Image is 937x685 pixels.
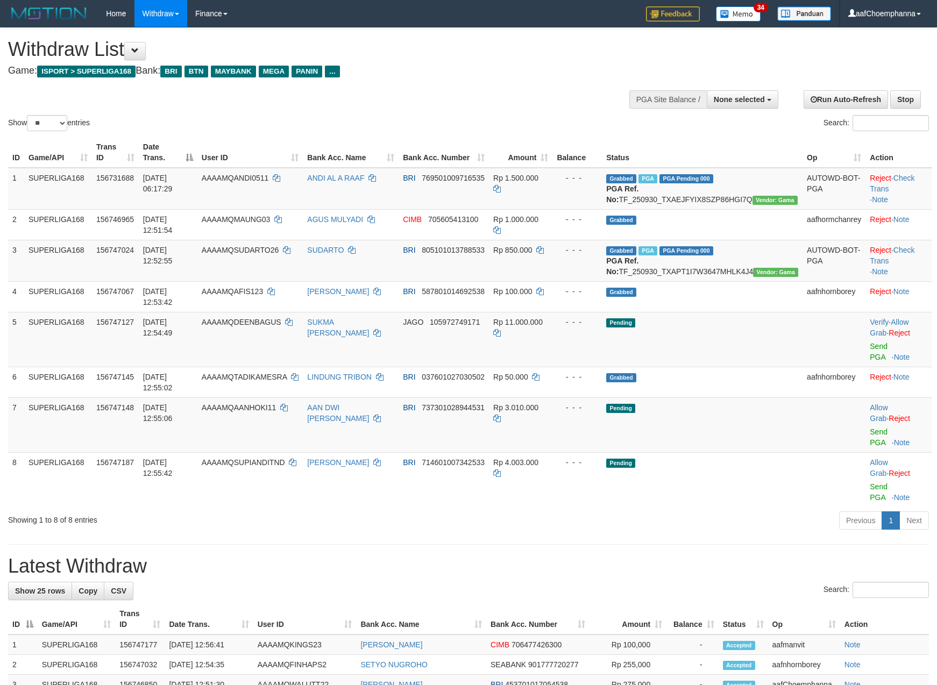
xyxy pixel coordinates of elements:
[666,655,719,675] td: -
[202,318,281,326] span: AAAAMQDEENBAGUS
[8,397,24,452] td: 7
[139,137,197,168] th: Date Trans.: activate to sort column descending
[8,510,382,525] div: Showing 1 to 8 of 8 entries
[493,458,538,467] span: Rp 4.003.000
[824,582,929,598] label: Search:
[72,582,104,600] a: Copy
[753,196,798,205] span: Vendor URL: https://trx31.1velocity.biz
[889,329,910,337] a: Reject
[8,209,24,240] td: 2
[143,287,173,306] span: [DATE] 12:53:42
[870,403,889,423] span: ·
[803,209,865,240] td: aafhormchanrey
[37,66,136,77] span: ISPORT > SUPERLIGA168
[870,246,914,265] a: Check Trans
[870,318,889,326] a: Verify
[666,604,719,634] th: Balance: activate to sort column ascending
[24,452,92,507] td: SUPERLIGA168
[165,604,253,634] th: Date Trans.: activate to sort column ascending
[24,312,92,367] td: SUPERLIGA168
[894,353,910,361] a: Note
[768,604,840,634] th: Op: activate to sort column ascending
[493,318,543,326] span: Rp 11.000.000
[399,137,489,168] th: Bank Acc. Number: activate to sort column ascending
[899,511,929,530] a: Next
[557,245,598,255] div: - - -
[422,246,485,254] span: Copy 805101013788533 to clipboard
[606,459,635,468] span: Pending
[184,66,208,77] span: BTN
[870,174,891,182] a: Reject
[870,373,891,381] a: Reject
[430,318,480,326] span: Copy 105972749171 to clipboard
[8,582,72,600] a: Show 25 rows
[38,604,115,634] th: Game/API: activate to sort column ascending
[552,137,602,168] th: Balance
[528,660,578,669] span: Copy 901777720277 to clipboard
[659,246,713,255] span: PGA Pending
[403,215,422,224] span: CIMB
[143,318,173,337] span: [DATE] 12:54:49
[865,209,932,240] td: ·
[894,493,910,502] a: Note
[865,281,932,312] td: ·
[870,174,914,193] a: Check Trans
[804,90,888,109] a: Run Auto-Refresh
[8,604,38,634] th: ID: activate to sort column descending
[590,655,666,675] td: Rp 255,000
[493,373,528,381] span: Rp 50.000
[307,458,369,467] a: [PERSON_NAME]
[24,281,92,312] td: SUPERLIGA168
[8,66,614,76] h4: Game: Bank:
[79,587,97,595] span: Copy
[422,458,485,467] span: Copy 714601007342533 to clipboard
[202,287,263,296] span: AAAAMQAFIS123
[491,640,509,649] span: CIMB
[865,137,932,168] th: Action
[870,342,888,361] a: Send PGA
[803,137,865,168] th: Op: activate to sort column ascending
[403,403,415,412] span: BRI
[638,174,657,183] span: Marked by aafromsomean
[143,458,173,477] span: [DATE] 12:55:42
[602,168,803,210] td: TF_250930_TXAEJFYIX8SZP86HGI7Q
[602,137,803,168] th: Status
[493,287,532,296] span: Rp 100.000
[8,312,24,367] td: 5
[143,373,173,392] span: [DATE] 12:55:02
[872,195,888,204] a: Note
[646,6,700,22] img: Feedback.jpg
[211,66,256,77] span: MAYBANK
[803,281,865,312] td: aafnhornborey
[590,604,666,634] th: Amount: activate to sort column ascending
[8,281,24,312] td: 4
[38,634,115,655] td: SUPERLIGA168
[894,438,910,447] a: Note
[606,256,638,276] b: PGA Ref. No:
[723,661,755,670] span: Accepted
[96,287,134,296] span: 156747067
[865,452,932,507] td: ·
[754,3,768,12] span: 34
[96,318,134,326] span: 156747127
[253,634,357,655] td: AAAAMQKINGS23
[92,137,139,168] th: Trans ID: activate to sort column ascending
[659,174,713,183] span: PGA Pending
[307,215,363,224] a: AGUS MULYADI
[629,90,707,109] div: PGA Site Balance /
[844,660,861,669] a: Note
[24,367,92,397] td: SUPERLIGA168
[202,246,279,254] span: AAAAMQSUDARTO26
[96,246,134,254] span: 156747024
[870,427,888,447] a: Send PGA
[714,95,765,104] span: None selected
[8,367,24,397] td: 6
[707,90,778,109] button: None selected
[803,367,865,397] td: aafnhornborey
[403,246,415,254] span: BRI
[356,604,486,634] th: Bank Acc. Name: activate to sort column ascending
[893,373,910,381] a: Note
[890,90,921,109] a: Stop
[606,404,635,413] span: Pending
[165,655,253,675] td: [DATE] 12:54:35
